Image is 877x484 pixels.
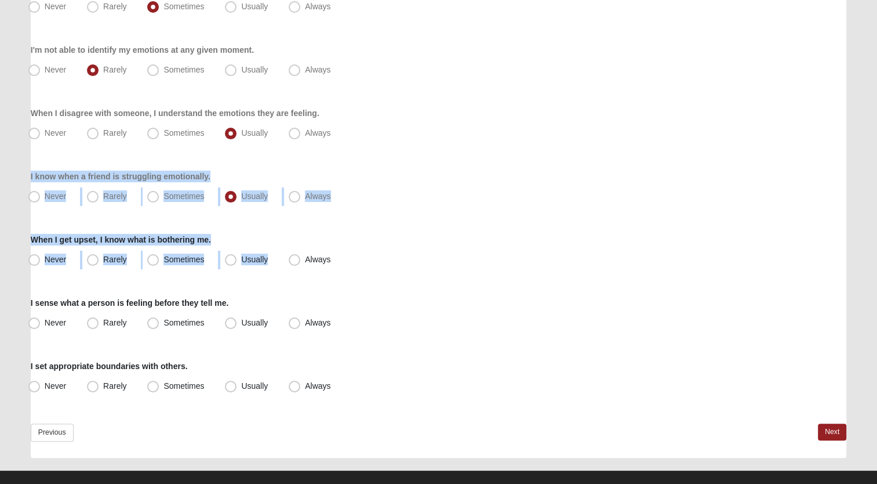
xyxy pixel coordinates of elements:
span: Sometimes [163,255,204,264]
label: I set appropriate boundaries with others. [31,360,188,372]
span: Usually [241,381,268,391]
span: Usually [241,128,268,138]
span: Always [305,128,330,138]
label: I'm not able to identify my emotions at any given moment. [31,44,254,56]
span: Sometimes [163,381,204,391]
span: Always [305,381,330,391]
label: I know when a friend is struggling emotionally. [31,171,210,182]
label: When I disagree with someone, I understand the emotions they are feeling. [31,107,319,119]
span: Rarely [103,381,126,391]
span: Usually [241,65,268,74]
label: I sense what a person is feeling before they tell me. [31,297,229,309]
span: Always [305,2,330,11]
span: Rarely [103,192,126,201]
span: Always [305,255,330,264]
span: Never [45,381,66,391]
span: Sometimes [163,65,204,74]
span: Rarely [103,65,126,74]
span: Usually [241,255,268,264]
span: Always [305,318,330,327]
span: Never [45,128,66,138]
span: Usually [241,2,268,11]
span: Rarely [103,128,126,138]
span: Sometimes [163,318,204,327]
span: Rarely [103,255,126,264]
span: Never [45,2,66,11]
span: Always [305,65,330,74]
span: Always [305,192,330,201]
label: When I get upset, I know what is bothering me. [31,234,211,245]
span: Never [45,65,66,74]
span: Sometimes [163,192,204,201]
span: Never [45,255,66,264]
span: Never [45,318,66,327]
span: Rarely [103,2,126,11]
span: Sometimes [163,2,204,11]
a: Previous [31,424,74,442]
span: Rarely [103,318,126,327]
span: Sometimes [163,128,204,138]
span: Usually [241,192,268,201]
a: Next [818,424,846,440]
span: Never [45,192,66,201]
span: Usually [241,318,268,327]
